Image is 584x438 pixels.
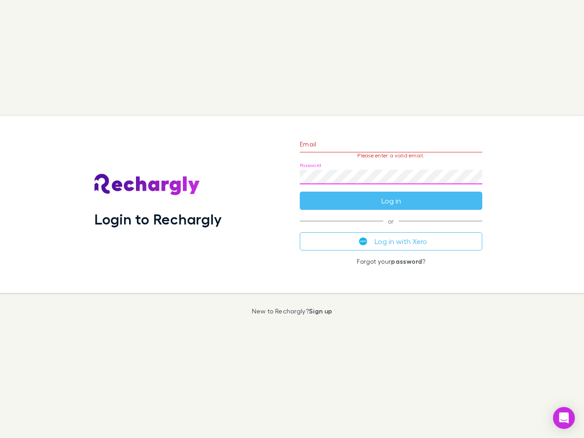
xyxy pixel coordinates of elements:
[359,237,367,245] img: Xero's logo
[553,407,575,429] div: Open Intercom Messenger
[252,308,333,315] p: New to Rechargly?
[300,258,482,265] p: Forgot your ?
[300,152,482,159] p: Please enter a valid email.
[300,232,482,250] button: Log in with Xero
[309,307,332,315] a: Sign up
[300,192,482,210] button: Log in
[94,174,200,196] img: Rechargly's Logo
[94,210,222,228] h1: Login to Rechargly
[391,257,422,265] a: password
[300,162,321,169] label: Password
